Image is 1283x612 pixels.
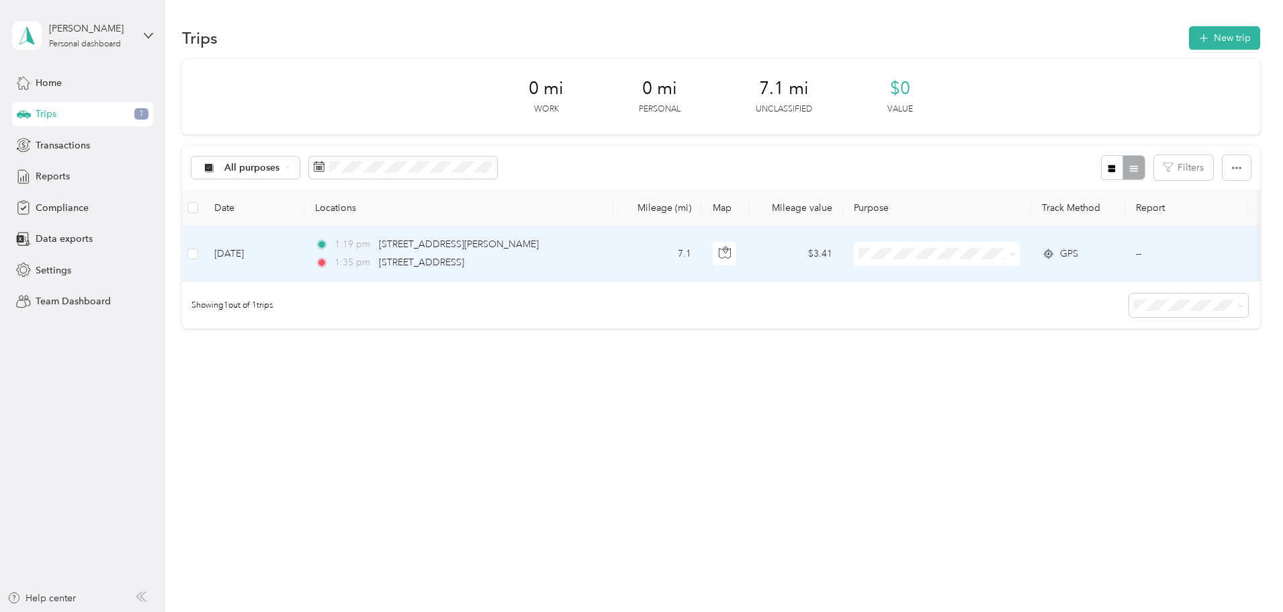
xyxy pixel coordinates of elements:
[36,76,62,90] span: Home
[36,263,71,277] span: Settings
[224,163,280,173] span: All purposes
[1208,537,1283,612] iframe: Everlance-gr Chat Button Frame
[335,255,373,270] span: 1:35 pm
[36,232,93,246] span: Data exports
[639,103,680,116] p: Personal
[204,189,304,226] th: Date
[379,238,539,250] span: [STREET_ADDRESS][PERSON_NAME]
[49,40,121,48] div: Personal dashboard
[1031,189,1125,226] th: Track Method
[890,78,910,99] span: $0
[335,237,373,252] span: 1:19 pm
[613,189,702,226] th: Mileage (mi)
[36,169,70,183] span: Reports
[642,78,677,99] span: 0 mi
[1189,26,1260,50] button: New trip
[1154,155,1213,180] button: Filters
[702,189,749,226] th: Map
[36,294,111,308] span: Team Dashboard
[756,103,812,116] p: Unclassified
[36,201,89,215] span: Compliance
[182,300,273,312] span: Showing 1 out of 1 trips
[534,103,559,116] p: Work
[759,78,809,99] span: 7.1 mi
[529,78,564,99] span: 0 mi
[749,189,843,226] th: Mileage value
[49,21,133,36] div: [PERSON_NAME]
[134,108,148,120] span: 1
[7,591,76,605] button: Help center
[1125,226,1247,281] td: --
[36,107,56,121] span: Trips
[36,138,90,152] span: Transactions
[1060,247,1078,261] span: GPS
[304,189,613,226] th: Locations
[749,226,843,281] td: $3.41
[204,226,304,281] td: [DATE]
[887,103,913,116] p: Value
[613,226,702,281] td: 7.1
[843,189,1031,226] th: Purpose
[379,257,464,268] span: [STREET_ADDRESS]
[1125,189,1247,226] th: Report
[182,31,218,45] h1: Trips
